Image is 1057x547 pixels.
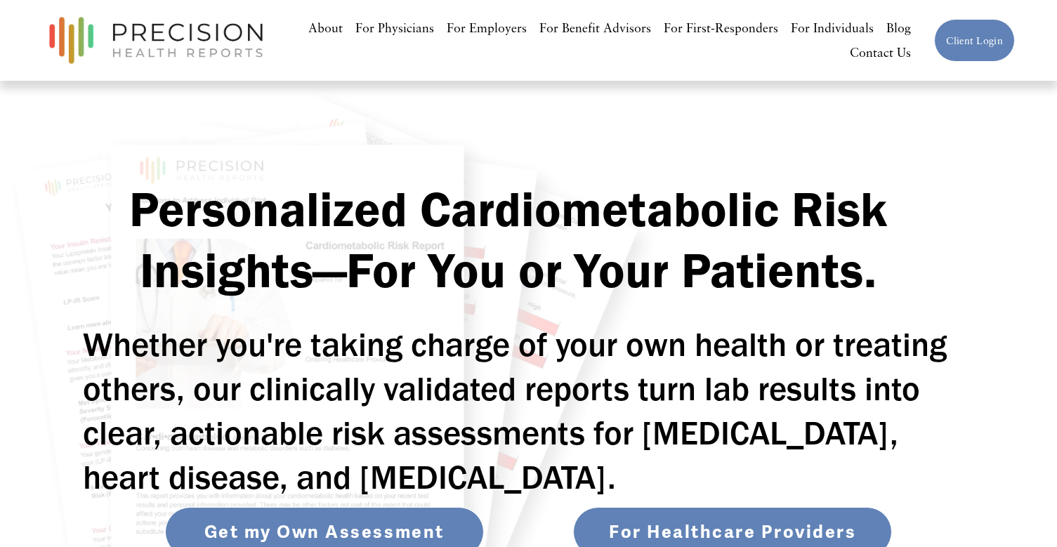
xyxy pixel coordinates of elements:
[850,41,911,66] a: Contact Us
[308,15,343,41] a: About
[539,15,651,41] a: For Benefit Advisors
[129,179,900,299] strong: Personalized Cardiometabolic Risk Insights—For You or Your Patients.
[886,15,911,41] a: Blog
[664,15,778,41] a: For First-Responders
[42,11,270,70] img: Precision Health Reports
[83,322,973,499] h2: Whether you're taking charge of your own health or treating others, our clinically validated repo...
[447,15,527,41] a: For Employers
[355,15,434,41] a: For Physicians
[934,19,1014,62] a: Client Login
[791,15,874,41] a: For Individuals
